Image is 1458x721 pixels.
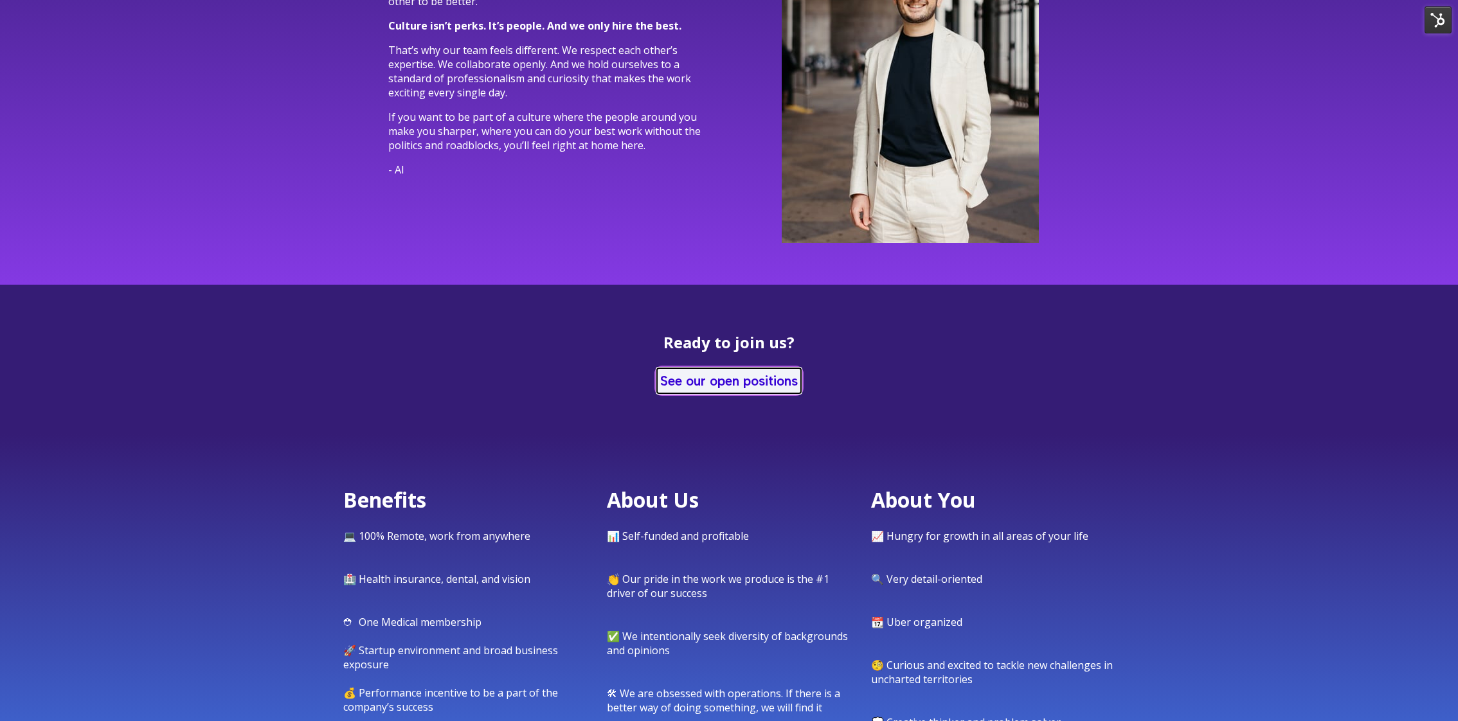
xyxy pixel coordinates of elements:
[607,629,848,657] span: ✅ We intentionally seek diversity of backgrounds and opinions
[388,110,701,152] span: If you want to be part of a culture where the people around you make you sharper, where you can d...
[388,163,404,177] span: - Al
[1425,6,1452,33] img: HubSpot Tools Menu Toggle
[871,529,1088,543] span: 📈 Hungry for growth in all areas of your life
[388,334,1070,351] h2: Ready to join us?
[343,572,530,586] span: 🏥 Health insurance, dental, and vision
[871,572,982,586] span: 🔍 Very detail-oriented
[607,529,749,543] span: 📊 Self-funded and profitable
[388,43,691,100] span: That’s why our team feels different. We respect each other’s expertise. We collaborate openly. An...
[871,658,1113,686] span: 🧐 Curious and excited to tackle new challenges in uncharted territories
[343,643,558,672] span: 🚀 Startup environment and broad business exposure
[657,368,801,393] a: See our open positions
[343,486,426,513] span: Benefits
[388,19,681,33] strong: Culture isn’t perks. It’s people. And we only hire the best.
[343,529,530,543] span: 💻 100% Remote, work from anywhere
[343,615,482,629] span: ⛑ One Medical membership
[343,686,558,714] span: 💰 Performance incentive to be a part of the company’s success
[607,572,829,600] span: 👏 Our pride in the work we produce is the #1 driver of our success
[607,486,699,513] span: About Us
[871,615,962,629] span: 📆 Uber organized
[607,686,840,715] span: 🛠 We are obsessed with operations. If there is a better way of doing something, we will find it
[871,486,976,513] span: About You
